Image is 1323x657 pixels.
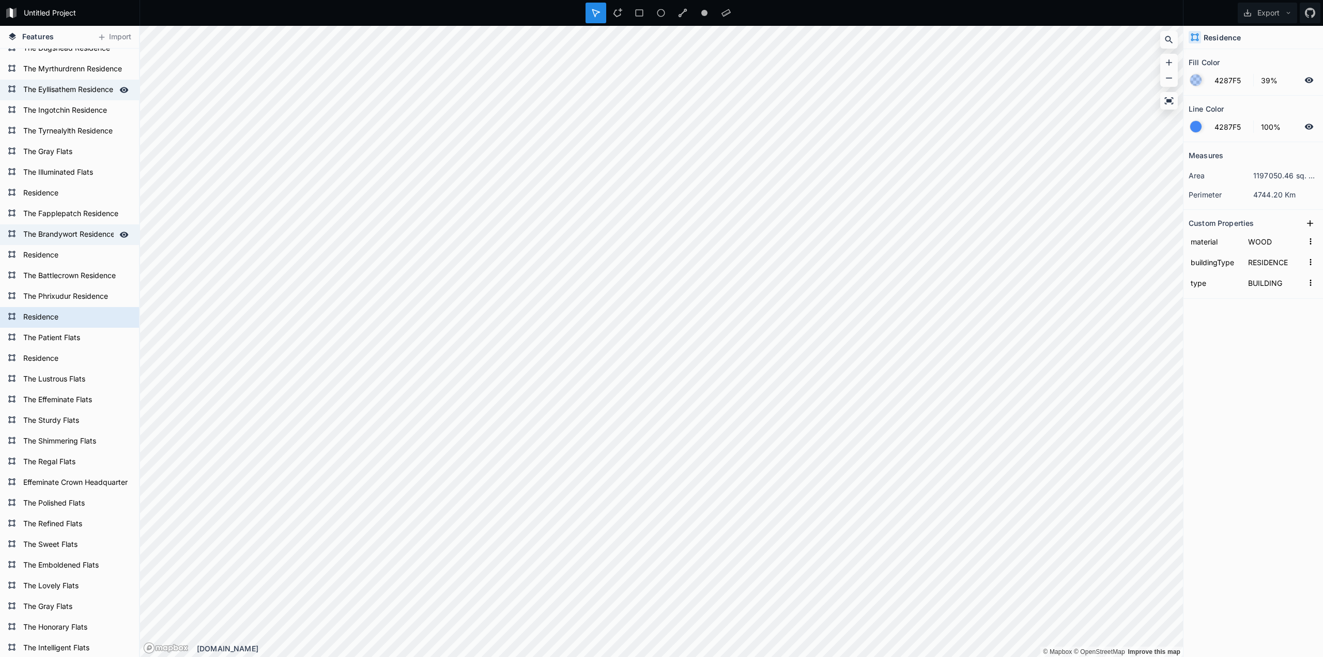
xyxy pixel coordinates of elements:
input: Name [1189,254,1241,270]
h2: Measures [1189,147,1223,163]
h4: Residence [1204,32,1241,43]
dt: area [1189,170,1253,181]
dd: 4744.20 Km [1253,189,1318,200]
h2: Line Color [1189,101,1224,117]
a: Mapbox [1043,648,1072,655]
button: Import [92,29,136,45]
input: Empty [1246,234,1303,249]
input: Name [1189,275,1241,291]
div: [DOMAIN_NAME] [197,643,1183,654]
input: Empty [1246,254,1303,270]
dt: perimeter [1189,189,1253,200]
input: Empty [1246,275,1303,291]
h2: Fill Color [1189,54,1220,70]
a: Map feedback [1128,648,1180,655]
dd: 1197050.46 sq. km [1253,170,1318,181]
button: Export [1238,3,1297,23]
span: Features [22,31,54,42]
a: OpenStreetMap [1074,648,1125,655]
input: Name [1189,234,1241,249]
a: Mapbox logo [143,642,189,654]
h2: Custom Properties [1189,215,1254,231]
